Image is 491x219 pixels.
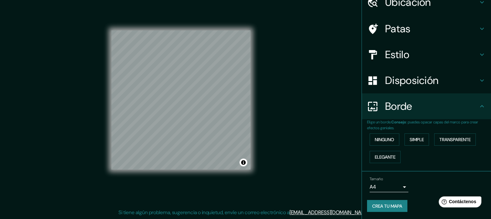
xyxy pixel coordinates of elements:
[362,93,491,119] div: Borde
[375,154,395,160] font: Elegante
[362,16,491,42] div: Patas
[385,74,438,87] font: Disposición
[385,99,412,113] font: Borde
[370,176,383,182] font: Tamaño
[385,22,411,36] font: Patas
[370,183,376,190] font: A4
[240,159,247,166] button: Activar o desactivar atribución
[370,151,401,163] button: Elegante
[370,133,399,146] button: Ninguno
[439,137,471,142] font: Transparente
[385,48,409,61] font: Estilo
[370,182,408,192] div: A4
[434,133,476,146] button: Transparente
[391,120,406,125] font: Consejo
[290,209,369,216] a: [EMAIL_ADDRESS][DOMAIN_NAME]
[372,203,402,209] font: Crea tu mapa
[367,200,407,212] button: Crea tu mapa
[118,209,290,216] font: Si tiene algún problema, sugerencia o inquietud, envíe un correo electrónico a
[404,133,429,146] button: Simple
[111,30,251,170] canvas: Mapa
[362,68,491,93] div: Disposición
[367,120,391,125] font: Elige un borde.
[410,137,424,142] font: Simple
[434,194,484,212] iframe: Lanzador de widgets de ayuda
[367,120,478,130] font: : puedes opacar capas del marco para crear efectos geniales.
[375,137,394,142] font: Ninguno
[362,42,491,68] div: Estilo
